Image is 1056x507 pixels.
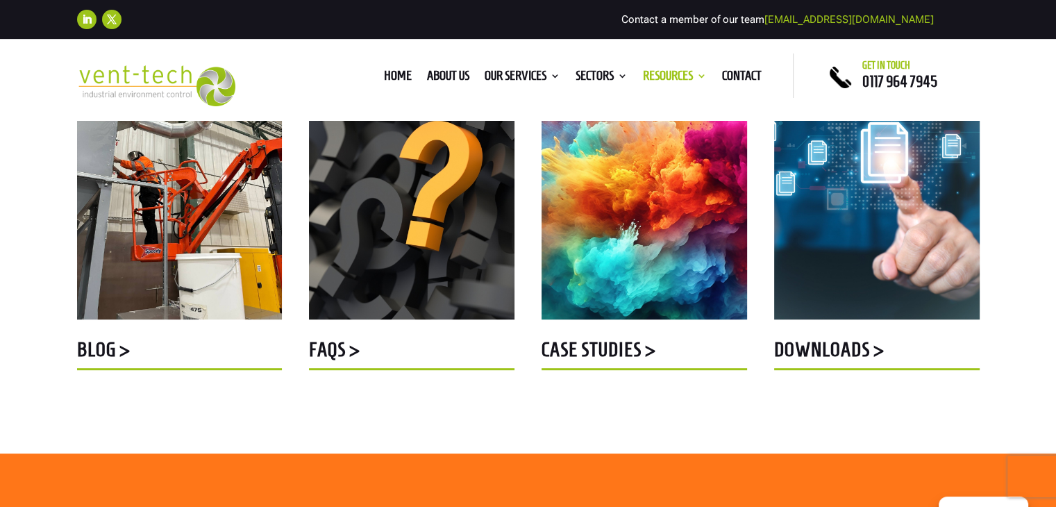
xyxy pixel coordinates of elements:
[77,10,97,29] a: Follow on LinkedIn
[77,54,283,319] img: 3 (1)
[427,71,469,86] a: About us
[862,73,937,90] a: 0117 964 7945
[774,54,980,319] img: AdobeStock_738458994
[77,340,283,367] h5: Blog >
[542,340,747,367] h5: CASE STUDIES >
[722,71,762,86] a: Contact
[621,13,934,26] span: Contact a member of our team
[764,13,934,26] a: [EMAIL_ADDRESS][DOMAIN_NAME]
[576,71,628,86] a: Sectors
[643,71,707,86] a: Resources
[774,340,980,367] h5: DOWNLOADS >
[542,54,747,319] img: AdobeStock_603525449
[309,54,514,319] img: AdobeStock_1762867871
[102,10,121,29] a: Follow on X
[384,71,412,86] a: Home
[485,71,560,86] a: Our Services
[77,65,236,106] img: 2023-09-27T08_35_16.549ZVENT-TECH---Clear-background
[309,340,514,367] h5: FAQS >
[862,60,910,71] span: Get in touch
